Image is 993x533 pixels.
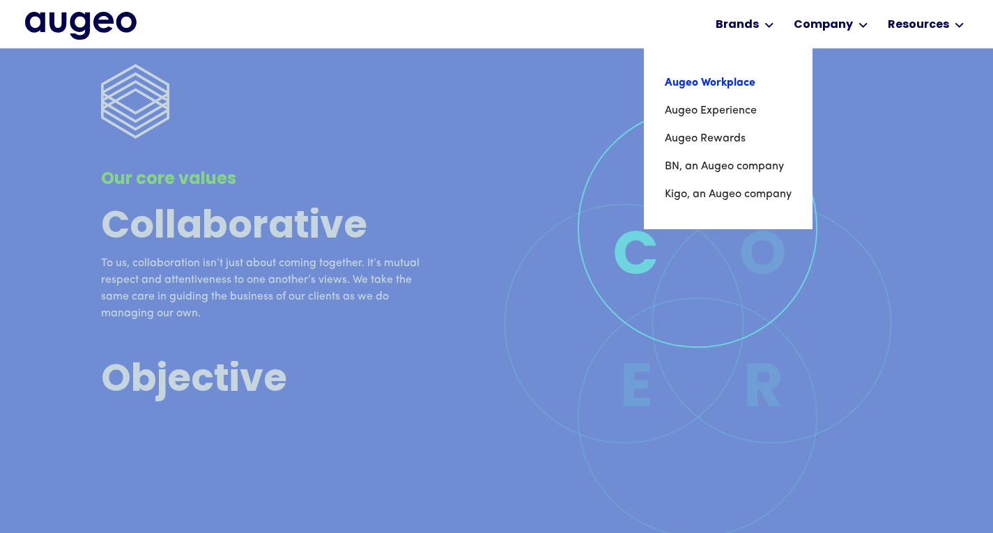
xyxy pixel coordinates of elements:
a: BN, an Augeo company [665,153,792,180]
a: Augeo Experience [665,97,792,125]
a: Augeo Workplace [665,69,792,97]
a: home [25,12,137,40]
div: Brands [716,17,759,33]
nav: Brands [644,48,813,229]
div: Resources [888,17,949,33]
div: Company [794,17,853,33]
a: Kigo, an Augeo company [665,180,792,208]
img: Augeo's full logo in midnight blue. [25,12,137,40]
a: Augeo Rewards [665,125,792,153]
